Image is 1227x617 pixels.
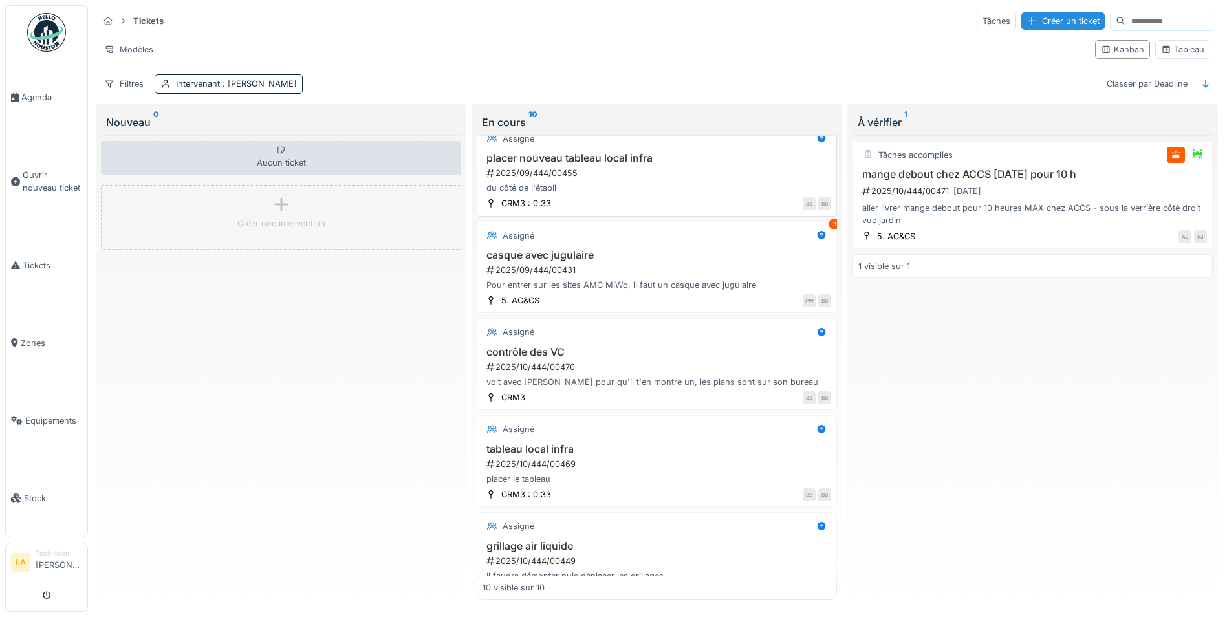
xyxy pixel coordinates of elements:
div: 5. AC&CS [501,294,539,307]
div: 10 visible sur 10 [483,581,545,594]
div: voit avec [PERSON_NAME] pour qu'il t'en montre un, les plans sont sur son bureau [483,376,831,388]
div: Assigné [503,326,534,338]
div: CRM3 : 0.33 [501,197,551,210]
div: Assigné [503,230,534,242]
a: Agenda [6,59,87,136]
sup: 1 [904,114,907,130]
div: Assigné [503,133,534,145]
span: Tickets [23,259,82,272]
div: BB [818,488,831,501]
div: Assigné [503,423,534,435]
div: 2025/10/444/00470 [485,361,831,373]
sup: 0 [153,114,159,130]
span: Agenda [21,91,82,103]
div: 2025/10/444/00469 [485,458,831,470]
span: Équipements [25,415,82,427]
div: du côté de l'établi [483,182,831,194]
div: RJ [1194,230,1207,243]
div: Assigné [503,520,534,532]
li: [PERSON_NAME] [36,548,82,576]
div: PW [803,294,816,307]
div: 2025/09/444/00455 [485,167,831,179]
a: Ouvrir nouveau ticket [6,136,87,226]
div: CRM3 : 0.33 [501,488,551,501]
a: Équipements [6,382,87,459]
a: LA Technicien[PERSON_NAME] [11,548,82,579]
div: BB [803,197,816,210]
img: Badge_color-CXgf-gQk.svg [27,13,66,52]
div: Nouveau [106,114,456,130]
span: Zones [21,337,82,349]
div: Intervenant [176,78,297,90]
span: : [PERSON_NAME] [220,79,297,89]
span: Stock [24,492,82,504]
div: BB [818,197,831,210]
div: Tâches accomplies [878,149,953,161]
div: Tâches [977,12,1016,30]
h3: mange debout chez ACCS [DATE] pour 10 h [858,168,1207,180]
h3: placer nouveau tableau local infra [483,152,831,164]
div: BB [818,294,831,307]
span: Ouvrir nouveau ticket [23,169,82,193]
div: [DATE] [953,185,981,197]
div: 3 [829,219,840,229]
a: Zones [6,304,87,382]
div: À vérifier [858,114,1208,130]
div: BB [803,488,816,501]
div: Il faudra démonter puis déplacer les grillages. L intervention AIR LIQUIDE est prévue début octobre. [483,570,831,594]
div: 2025/09/444/00431 [485,264,831,276]
li: LA [11,553,30,572]
div: placer le tableau [483,473,831,485]
div: aller livrer mange debout pour 10 heures MAX chez ACCS - sous la verrière côté droit vue jardin [858,202,1207,226]
h3: grillage air liquide [483,540,831,552]
div: Créer un ticket [1021,12,1105,30]
div: AJ [1178,230,1191,243]
div: 2025/10/444/00471 [861,183,1207,199]
div: Kanban [1101,43,1144,56]
div: Technicien [36,548,82,558]
div: Créer une intervention [237,217,325,230]
div: 2025/10/444/00449 [485,555,831,567]
div: Pour entrer sur les sites AMC MiWo, il faut un casque avec jugulaire [483,279,831,291]
div: Filtres [98,74,149,93]
sup: 10 [528,114,537,130]
h3: casque avec jugulaire [483,249,831,261]
div: Aucun ticket [101,141,461,175]
a: Stock [6,459,87,537]
div: Classer par Deadline [1101,74,1193,93]
div: BB [803,391,816,404]
div: BB [818,391,831,404]
a: Tickets [6,226,87,304]
h3: tableau local infra [483,443,831,455]
div: Tableau [1161,43,1204,56]
div: Modèles [98,40,159,59]
div: En cours [482,114,832,130]
strong: Tickets [128,15,169,27]
h3: contrôle des VC [483,346,831,358]
div: CRM3 [501,391,525,404]
div: 5. AC&CS [877,230,915,243]
div: 1 visible sur 1 [858,260,910,272]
